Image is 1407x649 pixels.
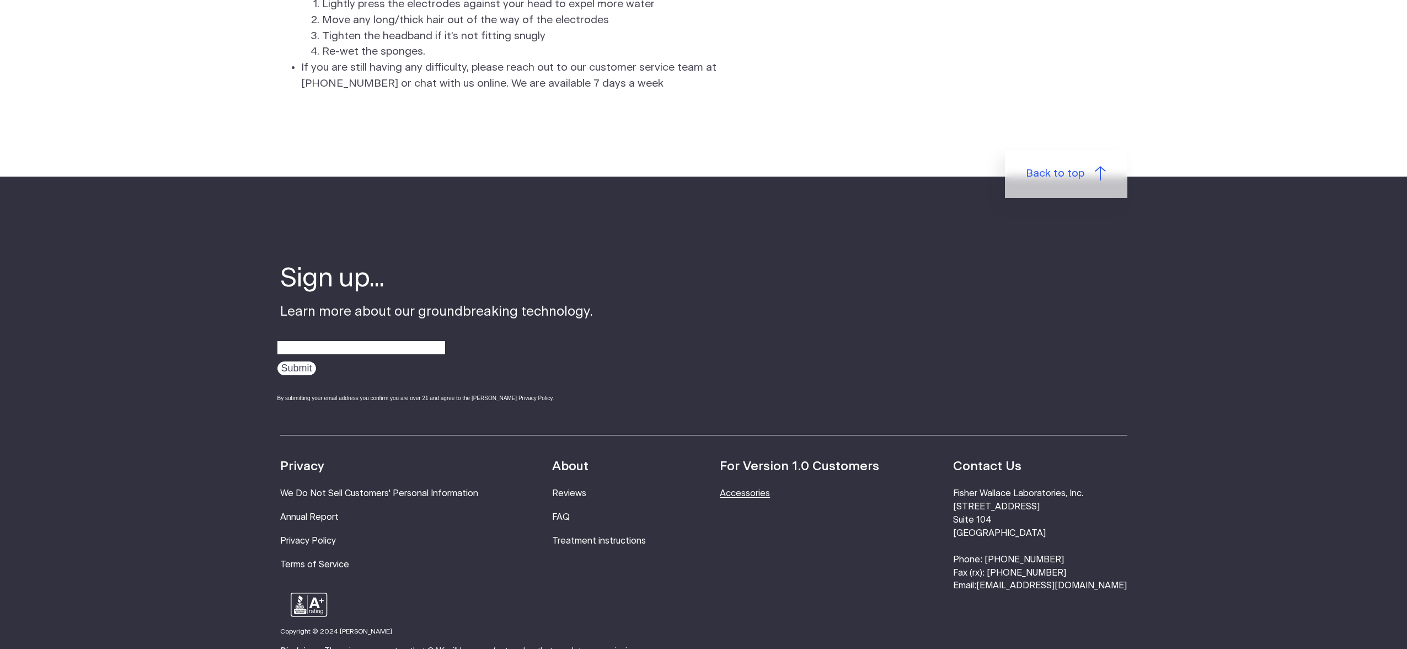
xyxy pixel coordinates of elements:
[322,29,746,45] li: Tighten the headband if it’s not fitting snugly
[720,489,770,498] a: Accessories
[552,513,570,522] a: FAQ
[552,536,646,545] a: Treatment instructions
[280,560,349,569] a: Terms of Service
[280,262,593,413] div: Learn more about our groundbreaking technology.
[277,361,316,375] input: Submit
[277,394,593,402] div: By submitting your email address you confirm you are over 21 and agree to the [PERSON_NAME] Priva...
[1026,166,1084,182] span: Back to top
[322,13,746,29] li: Move any long/thick hair out of the way of the electrodes
[301,60,746,92] li: If you are still having any difficulty, please reach out to our customer service team at [PHONE_N...
[720,460,879,473] strong: For Version 1.0 Customers
[552,460,589,473] strong: About
[280,460,324,473] strong: Privacy
[953,460,1021,473] strong: Contact Us
[976,581,1127,590] a: [EMAIL_ADDRESS][DOMAIN_NAME]
[1005,150,1127,198] a: Back to top
[280,513,339,522] a: Annual Report
[280,628,392,635] small: Copyright © 2024 [PERSON_NAME]
[280,489,478,498] a: We Do Not Sell Customers' Personal Information
[280,262,593,297] h4: Sign up...
[280,536,336,545] a: Privacy Policy
[953,487,1127,593] li: Fisher Wallace Laboratories, Inc. [STREET_ADDRESS] Suite 104 [GEOGRAPHIC_DATA] Phone: [PHONE_NUMB...
[322,44,746,60] li: Re-wet the sponges.
[552,489,586,498] a: Reviews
